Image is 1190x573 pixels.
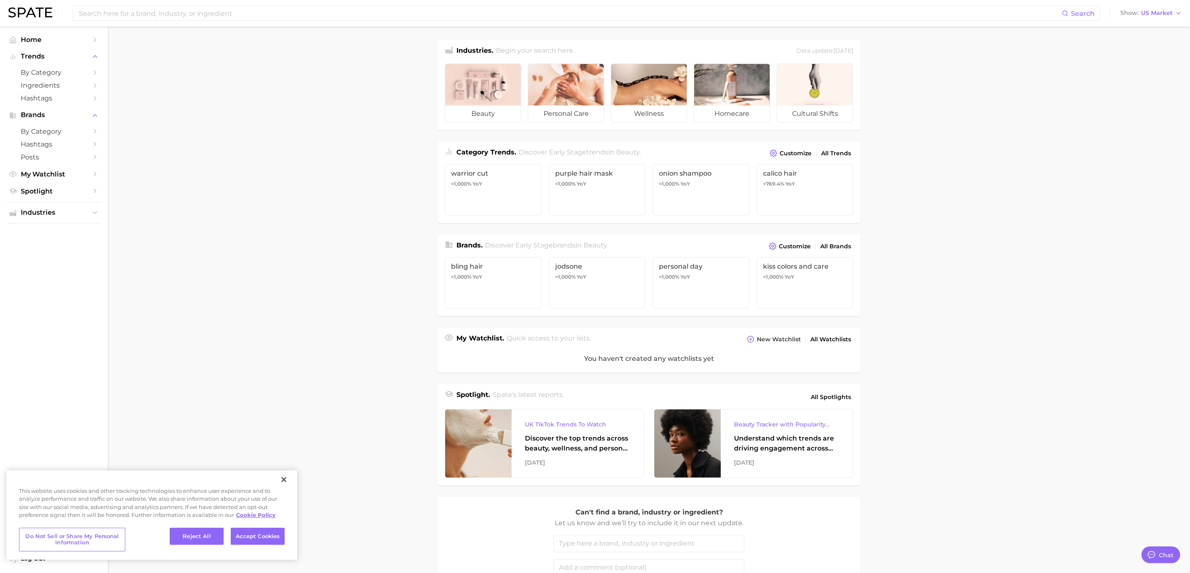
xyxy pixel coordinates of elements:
[7,470,297,560] div: Privacy
[734,458,839,468] div: [DATE]
[763,181,784,187] span: +769.4%
[554,518,744,529] p: Let us know and we’ll try to include it in our next update.
[554,535,744,552] input: Type here a brand, industry or ingredient
[525,419,630,429] div: UK TikTok Trends To Watch
[653,257,749,309] a: personal day>1,000% YoY
[785,181,795,187] span: YoY
[1118,8,1184,19] button: ShowUS Market
[549,164,646,215] a: purple hair mask>1,000% YoY
[779,243,811,250] span: Customize
[437,345,861,372] div: You haven't created any watchlists yet
[549,257,646,309] a: jodsone>1,000% YoY
[7,66,101,79] a: by Category
[451,274,471,280] span: >1,000%
[21,209,87,216] span: Industries
[7,206,101,219] button: Industries
[445,257,541,309] a: bling hair>1,000% YoY
[809,390,853,404] a: All Spotlights
[680,181,690,187] span: YoY
[659,181,679,187] span: >1,000%
[519,148,641,156] span: Discover Early Stage trends in .
[777,64,853,122] a: cultural shifts
[21,187,87,195] span: Spotlight
[555,181,575,187] span: >1,000%
[1071,10,1095,17] span: Search
[451,169,535,177] span: warrior cut
[757,336,801,343] span: New Watchlist
[19,528,125,551] button: Do Not Sell or Share My Personal Information
[21,153,87,161] span: Posts
[493,390,564,404] h2: Spate's latest reports.
[21,81,87,89] span: Ingredients
[659,274,679,280] span: >1,000%
[525,458,630,468] div: [DATE]
[496,46,574,57] h2: Begin your search here.
[734,433,839,453] div: Understand which trends are driving engagement across platforms in the skin, hair, makeup, and fr...
[7,470,297,560] div: Cookie banner
[473,181,482,187] span: YoY
[78,6,1062,20] input: Search here for a brand, industry, or ingredient
[680,274,690,280] span: YoY
[7,138,101,151] a: Hashtags
[528,64,604,122] a: personal care
[577,181,586,187] span: YoY
[577,274,586,280] span: YoY
[21,140,87,148] span: Hashtags
[451,181,471,187] span: >1,000%
[456,46,493,57] h1: Industries.
[21,170,87,178] span: My Watchlist
[236,512,276,518] a: More information about your privacy, opens in a new tab
[763,274,783,280] span: >1,000%
[694,64,770,122] a: homecare
[525,433,630,453] div: Discover the top trends across beauty, wellness, and personal care on TikTok [GEOGRAPHIC_DATA].
[21,36,87,44] span: Home
[745,333,803,345] button: New Watchlist
[583,241,607,249] span: beauty
[659,262,743,270] span: personal day
[21,53,87,60] span: Trends
[7,33,101,46] a: Home
[777,105,853,122] span: cultural shifts
[554,507,744,518] p: Can't find a brand, industry or ingredient?
[611,105,687,122] span: wellness
[445,64,521,122] a: beauty
[445,164,541,215] a: warrior cut>1,000% YoY
[555,274,575,280] span: >1,000%
[7,109,101,121] button: Brands
[780,150,812,157] span: Customize
[757,257,853,309] a: kiss colors and care>1,000% YoY
[811,392,851,402] span: All Spotlights
[451,262,535,270] span: bling hair
[821,150,851,157] span: All Trends
[808,334,853,345] a: All Watchlists
[763,262,847,270] span: kiss colors and care
[170,528,224,545] button: Reject All
[763,169,847,177] span: calico hair
[555,262,639,270] span: jodsone
[7,92,101,105] a: Hashtags
[659,169,743,177] span: onion shampoo
[616,148,639,156] span: beauty
[810,336,851,343] span: All Watchlists
[21,69,87,76] span: by Category
[456,333,504,345] h1: My Watchlist.
[767,240,813,252] button: Customize
[21,94,87,102] span: Hashtags
[528,105,604,122] span: personal care
[231,528,285,545] button: Accept Cookies
[445,105,521,122] span: beauty
[445,409,644,478] a: UK TikTok Trends To WatchDiscover the top trends across beauty, wellness, and personal care on Ti...
[275,470,293,489] button: Close
[7,125,101,138] a: by Category
[734,419,839,429] div: Beauty Tracker with Popularity Index
[768,147,814,159] button: Customize
[757,164,853,215] a: calico hair+769.4% YoY
[7,168,101,181] a: My Watchlist
[819,148,853,159] a: All Trends
[7,151,101,164] a: Posts
[694,105,770,122] span: homecare
[456,390,490,404] h1: Spotlight.
[1141,11,1173,15] span: US Market
[456,241,483,249] span: Brands .
[820,243,851,250] span: All Brands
